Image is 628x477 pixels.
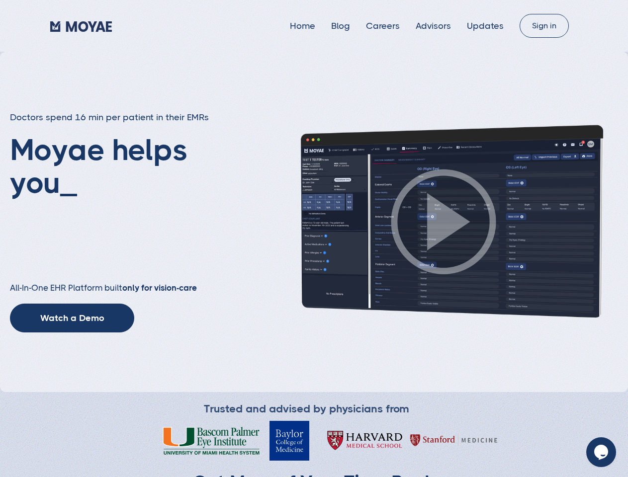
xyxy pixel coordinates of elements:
img: Harvard Medical School [319,426,410,456]
a: Home [290,21,315,31]
iframe: chat widget [586,437,618,467]
a: Sign in [520,14,569,38]
h1: Moyae helps you [10,134,247,263]
div: Trusted and advised by physicians from [204,402,409,416]
img: Harvard Medical School [410,426,499,456]
strong: only for vision-care [122,283,197,293]
img: Moyae Logo [50,21,112,31]
img: Bascom Palmer Eye Institute University of Miami Health System Logo [163,427,260,455]
a: Advisors [416,21,451,31]
h2: All-In-One EHR Platform built [10,283,247,294]
span: _ [60,165,77,200]
h3: Doctors spend 16 min per patient in their EMRs [10,111,247,124]
a: Careers [366,21,400,31]
img: Patient history screenshot [270,124,618,319]
a: Updates [467,21,504,31]
a: Blog [331,21,350,31]
a: Watch a Demo [10,304,134,332]
a: home [50,18,112,33]
img: Baylor College of Medicine Logo [269,421,309,461]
